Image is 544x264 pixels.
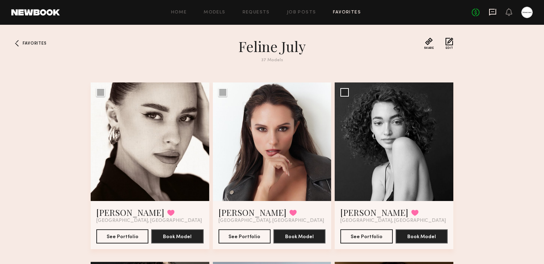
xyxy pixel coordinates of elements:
a: Book Model [151,233,203,239]
button: Share [424,38,434,50]
button: Edit [446,38,453,50]
a: Book Model [396,233,448,239]
a: Favorites [11,38,23,49]
a: Favorites [333,10,361,15]
span: Edit [446,47,453,50]
button: Book Model [151,229,203,243]
button: Book Model [273,229,325,243]
button: See Portfolio [340,229,392,243]
a: [PERSON_NAME] [96,207,164,218]
a: Requests [243,10,270,15]
button: See Portfolio [96,229,148,243]
a: Job Posts [287,10,316,15]
span: [GEOGRAPHIC_DATA], [GEOGRAPHIC_DATA] [340,218,446,224]
h1: Feline July [144,38,399,55]
a: [PERSON_NAME] [219,207,287,218]
div: 37 Models [144,58,399,63]
a: [PERSON_NAME] [340,207,408,218]
button: See Portfolio [219,229,271,243]
a: Models [204,10,225,15]
button: Book Model [396,229,448,243]
span: [GEOGRAPHIC_DATA], [GEOGRAPHIC_DATA] [219,218,324,224]
span: Share [424,47,434,50]
a: Book Model [273,233,325,239]
span: [GEOGRAPHIC_DATA], [GEOGRAPHIC_DATA] [96,218,202,224]
span: Favorites [23,41,46,46]
a: Home [171,10,187,15]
